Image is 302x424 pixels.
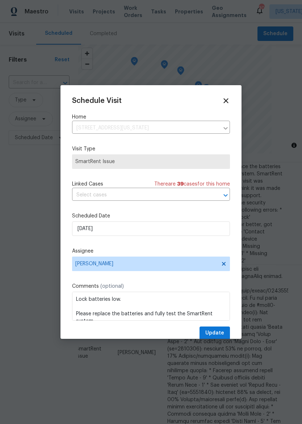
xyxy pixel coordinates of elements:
input: Select cases [72,190,210,201]
span: There are case s for this home [154,180,230,188]
label: Visit Type [72,145,230,153]
label: Assignee [72,248,230,255]
span: (optional) [100,284,124,289]
span: [PERSON_NAME] [75,261,217,267]
span: SmartRent Issue [75,158,227,165]
span: 39 [177,182,184,187]
button: Update [200,327,230,340]
span: Schedule Visit [72,97,122,104]
button: Open [221,190,231,200]
input: M/D/YYYY [72,221,230,236]
input: Enter in an address [72,122,219,134]
label: Home [72,113,230,121]
textarea: Lock batteries low. Please replace the batteries and fully test the SmartRent system. SmartRent U... [72,292,230,321]
span: Close [222,97,230,105]
label: Scheduled Date [72,212,230,220]
span: Linked Cases [72,180,103,188]
label: Comments [72,283,230,290]
span: Update [205,329,224,338]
